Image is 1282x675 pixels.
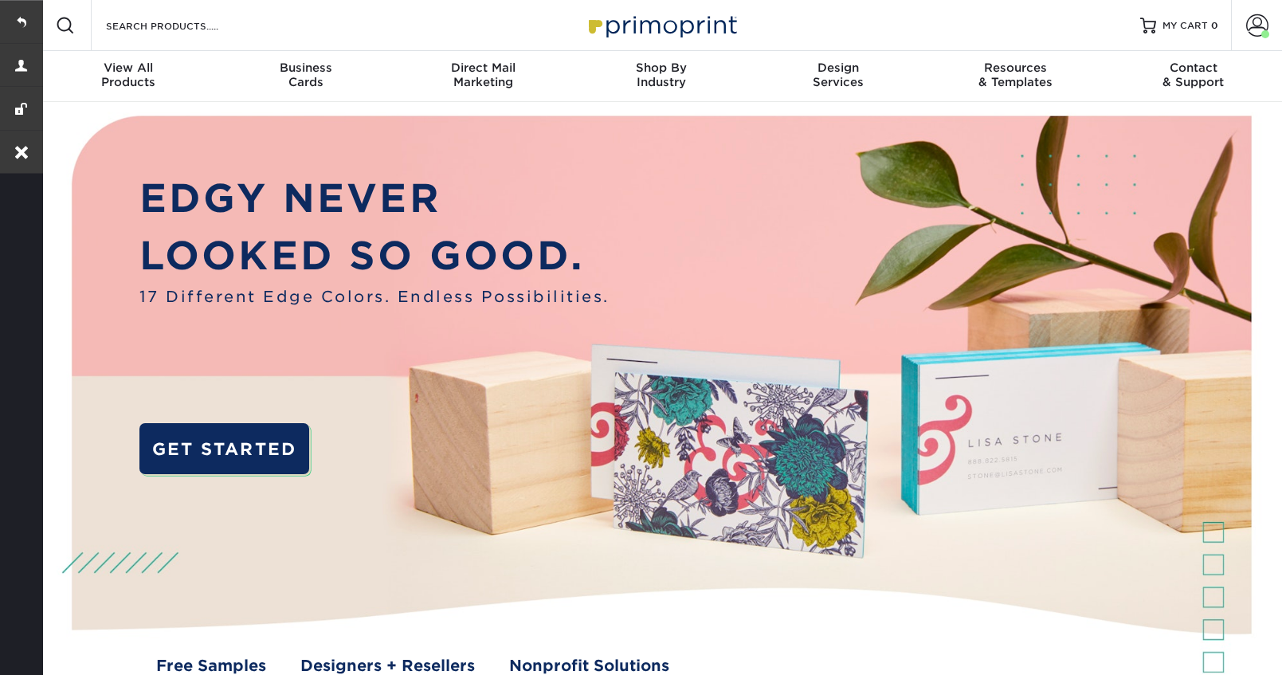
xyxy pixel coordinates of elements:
[218,51,395,102] a: BusinessCards
[927,51,1105,102] a: Resources& Templates
[582,8,741,42] img: Primoprint
[1104,51,1282,102] a: Contact& Support
[218,61,395,75] span: Business
[1211,20,1218,31] span: 0
[750,51,927,102] a: DesignServices
[139,170,610,227] p: EDGY NEVER
[927,61,1105,75] span: Resources
[572,61,750,89] div: Industry
[572,61,750,75] span: Shop By
[394,61,572,75] span: Direct Mail
[218,61,395,89] div: Cards
[139,227,610,285] p: LOOKED SO GOOD.
[1162,19,1208,33] span: MY CART
[139,423,309,474] a: GET STARTED
[1104,61,1282,89] div: & Support
[750,61,927,89] div: Services
[40,61,218,75] span: View All
[1104,61,1282,75] span: Contact
[394,61,572,89] div: Marketing
[40,51,218,102] a: View AllProducts
[104,16,260,35] input: SEARCH PRODUCTS.....
[394,51,572,102] a: Direct MailMarketing
[139,285,610,308] span: 17 Different Edge Colors. Endless Possibilities.
[750,61,927,75] span: Design
[40,61,218,89] div: Products
[572,51,750,102] a: Shop ByIndustry
[927,61,1105,89] div: & Templates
